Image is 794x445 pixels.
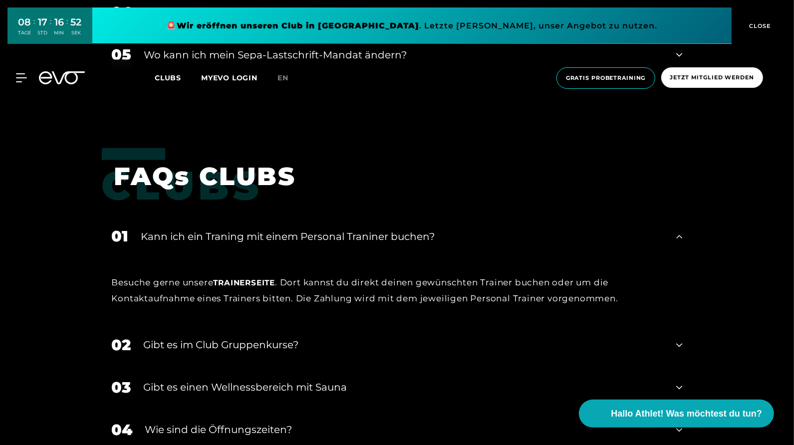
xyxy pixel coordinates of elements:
div: 52 [71,15,82,29]
button: CLOSE [732,7,787,44]
div: 01 [112,225,129,248]
span: Jetzt Mitglied werden [670,73,754,82]
div: 08 [18,15,31,29]
a: en [277,72,300,84]
div: : [50,16,52,42]
a: MYEVO LOGIN [201,73,258,82]
div: STD [38,29,48,36]
div: 03 [112,377,131,399]
div: : [34,16,35,42]
span: CLOSE [747,21,772,30]
div: 04 [112,419,133,442]
div: Kann ich ein Traning mit einem Personal Traniner buchen? [141,229,664,244]
div: MIN [54,29,64,36]
div: 16 [54,15,64,29]
h1: FAQs CLUBS [114,161,668,193]
span: Clubs [155,73,181,82]
a: Clubs [155,73,201,82]
div: TAGE [18,29,31,36]
button: Hallo Athlet! Was möchtest du tun? [579,400,774,428]
div: SEK [71,29,82,36]
div: Gibt es einen Wellnessbereich mit Sauna [144,380,664,395]
div: 17 [38,15,48,29]
div: Gibt es im Club Gruppenkurse? [144,338,664,353]
a: Gratis Probetraining [553,67,658,89]
div: Wie sind die Öffnungszeiten? [145,423,664,438]
span: en [277,73,288,82]
div: : [67,16,68,42]
span: Gratis Probetraining [566,74,646,82]
div: 02 [112,334,131,357]
div: Besuche gerne unsere . Dort kannst du direkt deinen gewünschten Trainer buchen oder um die Kontak... [112,275,683,307]
a: Jetzt Mitglied werden [658,67,766,89]
a: Trainerseite [214,278,275,288]
span: Hallo Athlet! Was möchtest du tun? [611,407,762,421]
